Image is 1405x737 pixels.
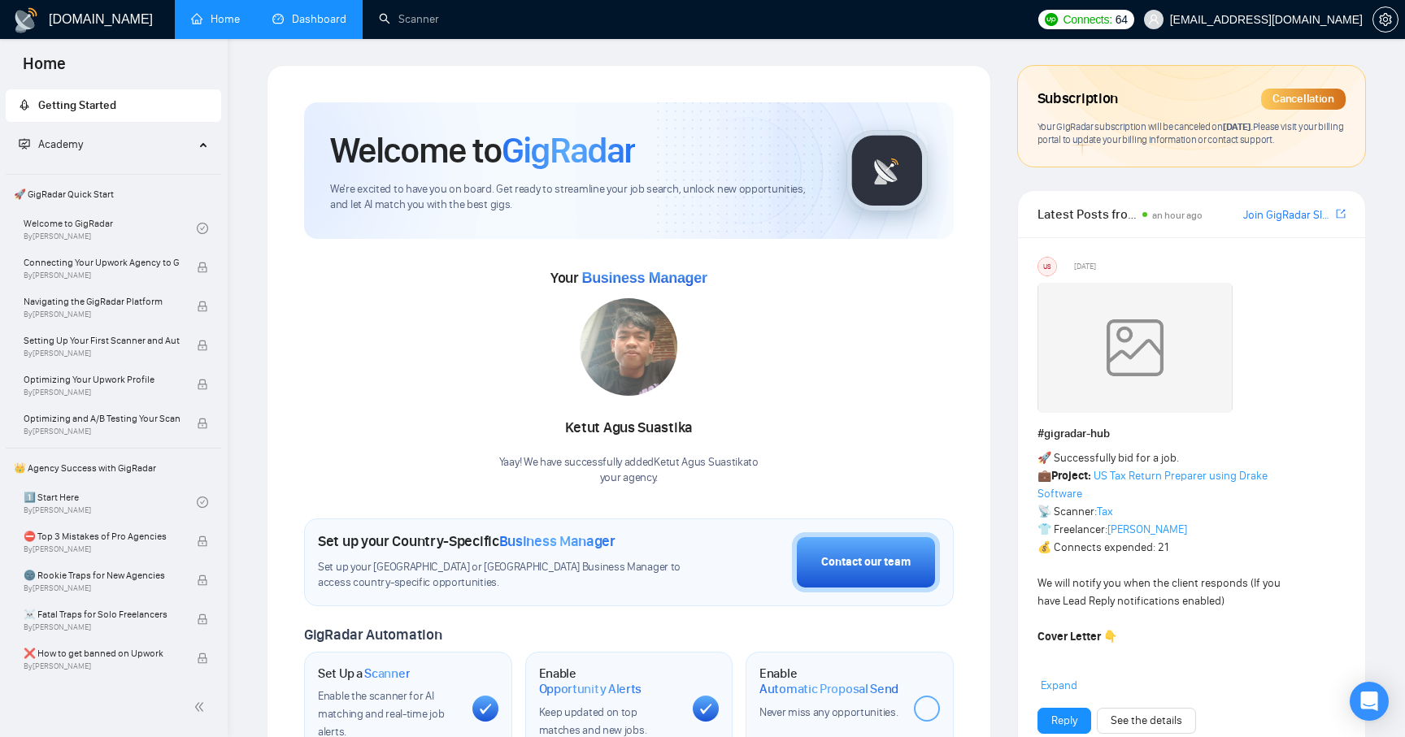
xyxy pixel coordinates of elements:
span: By [PERSON_NAME] [24,310,180,319]
span: an hour ago [1152,210,1203,221]
span: Keep updated on top matches and new jobs. [539,705,647,737]
span: Home [10,52,79,86]
a: 1️⃣ Start HereBy[PERSON_NAME] [24,484,197,520]
span: By [PERSON_NAME] [24,388,180,397]
span: By [PERSON_NAME] [24,661,180,671]
div: Cancellation [1261,89,1346,110]
span: on [1211,120,1253,132]
span: Optimizing and A/B Testing Your Scanner for Better Results [24,410,180,427]
span: By [PERSON_NAME] [24,544,180,554]
span: [DATE] . [1223,120,1253,132]
span: user [1148,14,1159,25]
span: lock [197,340,208,351]
h1: Welcome to [330,128,635,172]
img: 1709025535266-WhatsApp%20Image%202024-02-27%20at%2016.49.57-2.jpeg [580,298,677,396]
img: weqQh+iSagEgQAAAABJRU5ErkJggg== [1037,283,1233,413]
span: Automatic Proposal Send [759,681,898,697]
span: Optimizing Your Upwork Profile [24,371,180,388]
span: 🌚 Rookie Traps for New Agencies [24,567,180,583]
span: ☠️ Fatal Traps for Solo Freelancers [24,606,180,622]
span: Getting Started [38,98,116,112]
span: lock [197,535,208,547]
button: setting [1372,7,1398,33]
a: See the details [1111,712,1182,730]
h1: Set up your Country-Specific [318,532,616,550]
span: Business Manager [581,270,707,286]
a: searchScanner [379,12,439,26]
a: Tax [1097,505,1113,518]
span: 🚀 GigRadar Quick Start [7,178,220,210]
span: fund-projection-screen [19,138,30,150]
span: Connects: [1063,11,1111,28]
span: GigRadar Automation [304,626,442,644]
span: ⛔ Top 3 Mistakes of Pro Agencies [24,528,180,544]
span: By [PERSON_NAME] [24,427,180,436]
span: Scanner [364,665,410,682]
span: lock [197,262,208,273]
span: check-circle [197,223,208,234]
div: Ketut Agus Suastika [499,414,759,442]
span: lock [197,418,208,429]
a: Welcome to GigRadarBy[PERSON_NAME] [24,210,197,246]
span: [DATE] [1074,259,1096,274]
span: Latest Posts from the GigRadar Community [1037,204,1137,224]
span: lock [197,301,208,312]
span: By [PERSON_NAME] [24,271,180,280]
span: GigRadar [502,128,635,172]
div: Contact our team [821,553,911,571]
p: your agency . [499,470,759,486]
a: Reply [1051,712,1077,730]
span: Set up your [GEOGRAPHIC_DATA] or [GEOGRAPHIC_DATA] Business Manager to access country-specific op... [318,560,691,591]
span: Navigating the GigRadar Platform [24,293,180,310]
a: US Tax Return Preparer using Drake Software [1037,469,1268,501]
a: [PERSON_NAME] [1107,522,1187,536]
span: Opportunity Alerts [539,681,642,697]
span: export [1336,207,1346,220]
a: setting [1372,13,1398,26]
span: Academy [19,137,83,151]
a: dashboardDashboard [272,12,346,26]
button: See the details [1097,708,1196,734]
span: Subscription [1037,85,1118,113]
button: Contact our team [792,532,940,592]
a: homeHome [191,12,240,26]
span: 👑 Agency Success with GigRadar [7,452,220,484]
h1: Enable [759,665,901,697]
div: Open Intercom Messenger [1350,682,1389,721]
h1: Enable [539,665,681,697]
div: Yaay! We have successfully added Ketut Agus Suastika to [499,455,759,486]
span: Your GigRadar subscription will be canceled Please visit your billing portal to update your billi... [1037,120,1344,146]
span: By [PERSON_NAME] [24,583,180,593]
span: check-circle [197,496,208,508]
span: By [PERSON_NAME] [24,622,180,632]
span: lock [197,652,208,664]
span: Connecting Your Upwork Agency to GigRadar [24,254,180,271]
span: double-left [194,699,210,715]
li: Getting Started [6,89,221,122]
span: 64 [1116,11,1128,28]
img: gigradar-logo.png [846,130,928,211]
span: lock [197,379,208,390]
h1: Set Up a [318,665,410,682]
span: lock [197,613,208,625]
strong: Project: [1051,469,1091,483]
span: Academy [38,137,83,151]
img: logo [13,7,39,33]
span: rocket [19,99,30,111]
span: ❌ How to get banned on Upwork [24,645,180,661]
h1: # gigradar-hub [1037,425,1346,443]
img: upwork-logo.png [1045,13,1058,26]
span: Setting Up Your First Scanner and Auto-Bidder [24,332,180,349]
span: Expand [1041,678,1077,692]
div: US [1038,258,1056,275]
span: Business Manager [499,532,616,550]
button: Reply [1037,708,1091,734]
span: We're excited to have you on board. Get ready to streamline your job search, unlock new opportuni... [330,182,820,213]
span: By [PERSON_NAME] [24,349,180,358]
span: Your [550,269,707,287]
strong: Cover Letter 👇 [1037,630,1117,644]
span: setting [1373,13,1398,26]
span: lock [197,574,208,586]
span: Never miss any opportunities. [759,705,898,719]
a: export [1336,206,1346,222]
